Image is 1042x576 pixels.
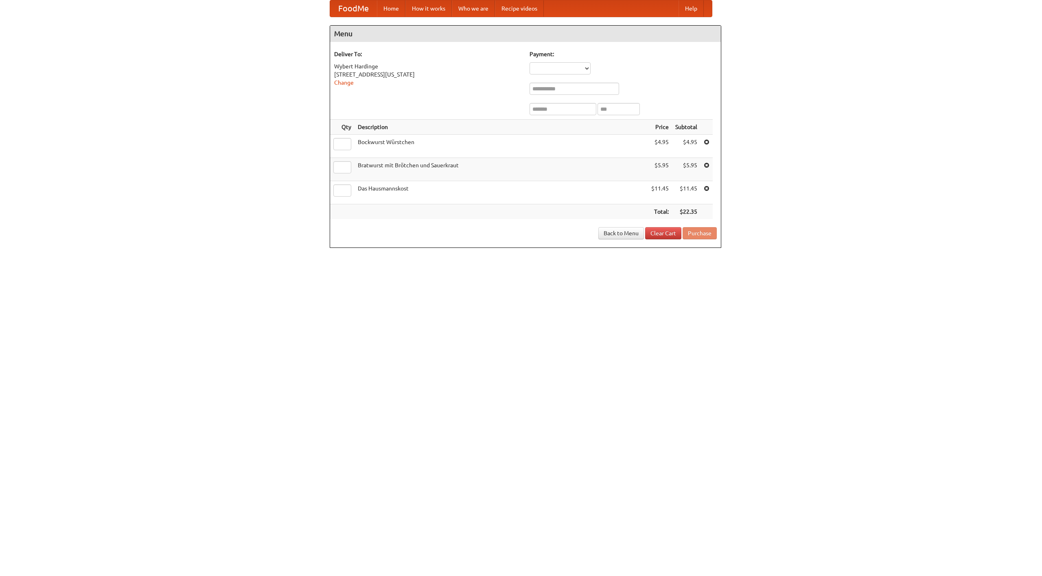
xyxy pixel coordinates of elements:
[648,120,672,135] th: Price
[334,62,521,70] div: Wybert Hardinge
[648,204,672,219] th: Total:
[648,158,672,181] td: $5.95
[334,79,354,86] a: Change
[683,227,717,239] button: Purchase
[330,26,721,42] h4: Menu
[330,0,377,17] a: FoodMe
[672,181,701,204] td: $11.45
[355,120,648,135] th: Description
[377,0,405,17] a: Home
[330,120,355,135] th: Qty
[648,181,672,204] td: $11.45
[355,158,648,181] td: Bratwurst mit Brötchen und Sauerkraut
[672,204,701,219] th: $22.35
[530,50,717,58] h5: Payment:
[405,0,452,17] a: How it works
[334,50,521,58] h5: Deliver To:
[355,135,648,158] td: Bockwurst Würstchen
[672,120,701,135] th: Subtotal
[355,181,648,204] td: Das Hausmannskost
[452,0,495,17] a: Who we are
[672,158,701,181] td: $5.95
[334,70,521,79] div: [STREET_ADDRESS][US_STATE]
[495,0,544,17] a: Recipe videos
[648,135,672,158] td: $4.95
[672,135,701,158] td: $4.95
[679,0,704,17] a: Help
[645,227,681,239] a: Clear Cart
[598,227,644,239] a: Back to Menu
